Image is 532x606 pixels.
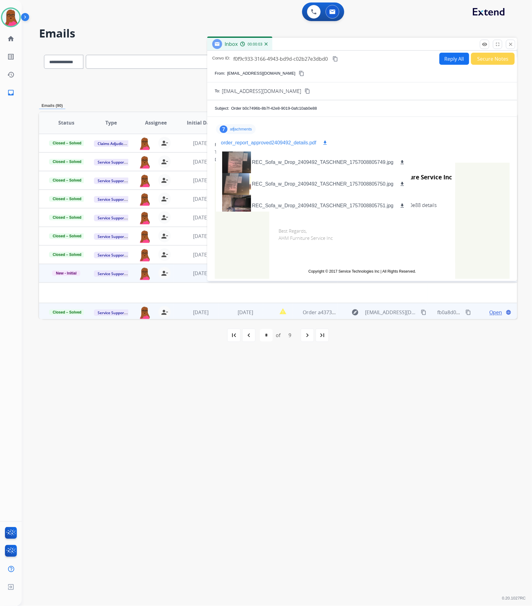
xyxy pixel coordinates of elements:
[269,218,455,262] td: Best Regards, AHM Furniture Service Inc
[94,233,129,240] span: Service Support
[161,309,168,316] mat-icon: person_remove
[49,159,85,165] span: Closed – Solved
[299,71,304,76] mat-icon: content_copy
[245,332,253,339] mat-icon: navigate_before
[2,9,20,26] img: avatar
[138,306,151,319] img: agent-avatar
[138,193,151,206] img: agent-avatar
[399,160,405,165] mat-icon: download
[233,55,328,62] span: f0f9c933-3166-4943-bd9d-c02b27e3dbd0
[94,159,129,165] span: Service Support
[322,140,328,146] mat-icon: download
[332,56,338,62] mat-icon: content_copy
[161,177,168,184] mat-icon: person_remove
[221,139,316,147] p: order_report_approved2409492_details.pdf
[49,252,85,257] span: Closed – Solved
[351,309,359,316] mat-icon: explore
[193,214,209,221] span: [DATE]
[94,196,129,203] span: Service Support
[193,140,209,147] span: [DATE]
[215,149,510,155] div: To:
[94,140,136,147] span: Claims Adjudication
[193,158,209,165] span: [DATE]
[7,71,15,78] mat-icon: history
[304,332,311,339] mat-icon: navigate_next
[49,178,85,183] span: Closed – Solved
[58,119,74,126] span: Status
[94,178,129,184] span: Service Support
[49,233,85,239] span: Closed – Solved
[305,88,310,94] mat-icon: content_copy
[508,42,513,47] mat-icon: close
[138,156,151,169] img: agent-avatar
[193,251,209,258] span: [DATE]
[252,180,394,188] p: REC_Sofa_w_Drop_2409492_TASCHNER_1757008805750.jpg
[193,177,209,184] span: [DATE]
[399,203,405,209] mat-icon: download
[161,158,168,165] mat-icon: person_remove
[94,310,129,316] span: Service Support
[138,211,151,224] img: agent-avatar
[138,267,151,280] img: agent-avatar
[193,195,209,202] span: [DATE]
[161,251,168,258] mat-icon: person_remove
[230,332,238,339] mat-icon: first_page
[365,309,417,316] span: [EMAIL_ADDRESS][DOMAIN_NAME]
[215,88,220,94] p: To:
[215,156,510,163] div: Date:
[193,309,209,316] span: [DATE]
[506,310,511,315] mat-icon: language
[49,215,85,220] span: Closed – Solved
[303,309,412,316] span: Order a437327d-ff55-4024-a80a-3842481d6cb0
[138,248,151,261] img: agent-avatar
[39,103,65,109] p: Emails (90)
[231,105,317,112] p: Order b0c7496b-8b7f-42e8-9019-0afc10ab0e88
[39,27,517,40] h2: Emails
[212,55,230,63] p: Convo ID:
[161,270,168,277] mat-icon: person_remove
[105,119,117,126] span: Type
[220,125,227,133] div: 7
[215,142,510,148] div: From:
[238,309,253,316] span: [DATE]
[94,215,129,221] span: Service Support
[49,140,85,146] span: Closed – Solved
[7,53,15,60] mat-icon: list_alt
[227,70,295,77] p: [EMAIL_ADDRESS][DOMAIN_NAME]
[94,270,129,277] span: Service Support
[319,332,326,339] mat-icon: last_page
[7,89,15,96] mat-icon: inbox
[399,181,405,187] mat-icon: download
[482,42,487,47] mat-icon: remove_red_eye
[94,252,129,258] span: Service Support
[279,308,287,315] mat-icon: report_problem
[193,270,209,277] span: [DATE]
[279,269,446,274] td: Copyright © 2017 Service Technologies Inc | All Rights Reserved.
[276,332,280,339] div: of
[49,196,85,202] span: Closed – Solved
[495,42,500,47] mat-icon: fullscreen
[215,70,225,77] p: From:
[439,53,469,65] button: Reply All
[230,127,252,132] p: attachments
[187,119,215,126] span: Initial Date
[421,310,426,315] mat-icon: content_copy
[471,53,515,65] button: Secure Notes
[161,232,168,240] mat-icon: person_remove
[252,159,394,166] p: REC_Sofa_w_Drop_2409492_TASCHNER_1757008805749.jpg
[215,105,229,112] p: Subject:
[252,202,394,209] p: REC_Sofa_w_Drop_2409492_TASCHNER_1757008805751.jpg
[465,310,471,315] mat-icon: content_copy
[52,270,80,276] span: New - Initial
[284,329,296,341] div: 9
[193,233,209,239] span: [DATE]
[248,42,262,47] span: 00:00:03
[225,41,238,47] span: Inbox
[138,230,151,243] img: agent-avatar
[7,35,15,42] mat-icon: home
[49,310,85,315] span: Closed – Solved
[161,214,168,221] mat-icon: person_remove
[145,119,167,126] span: Assignee
[138,137,151,150] img: agent-avatar
[161,139,168,147] mat-icon: person_remove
